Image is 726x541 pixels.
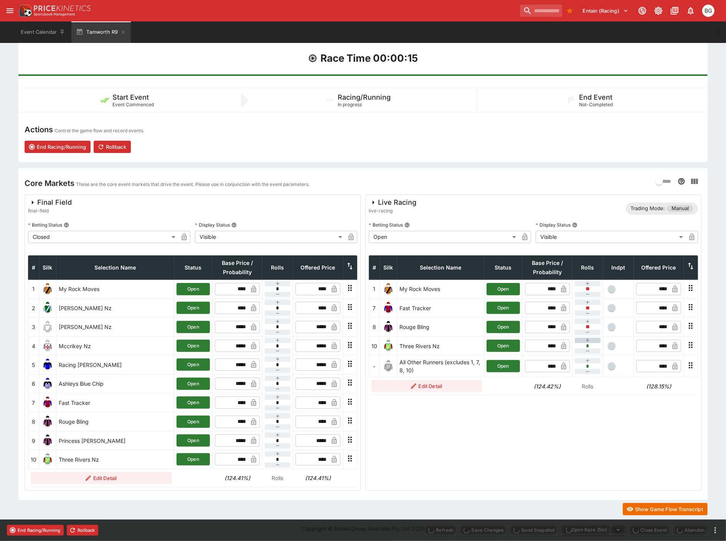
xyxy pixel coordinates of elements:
[603,255,634,280] th: Independent
[484,255,523,280] th: Status
[487,283,520,295] button: Open
[397,355,484,377] td: All Other Runners (excludes 1, 7, 8, 10)
[56,431,174,450] td: Princess [PERSON_NAME]
[177,283,210,295] button: Open
[7,525,64,536] button: End Racing/Running
[382,360,394,372] img: blank-silk.png
[56,374,174,393] td: Ashleys Blue Chip
[382,302,394,314] img: runner 7
[28,299,39,317] td: 2
[67,525,98,536] button: Rollback
[636,382,681,390] h6: (128.15%)
[634,255,684,280] th: Offered Price
[536,231,686,243] div: Visible
[338,102,362,107] span: In progress
[684,4,698,18] button: Notifications
[177,321,210,333] button: Open
[31,472,172,484] button: Edit Detail
[262,255,293,280] th: Rolls
[572,222,577,228] button: Display Status
[17,3,32,18] img: PriceKinetics Logo
[41,416,54,428] img: runner 8
[56,412,174,431] td: Rouge Bling
[41,302,54,314] img: runner 2
[487,340,520,352] button: Open
[578,5,633,17] button: Select Tenant
[265,474,291,482] p: Rolls
[28,336,39,355] td: 4
[41,321,54,333] img: runner 3
[25,125,53,135] h4: Actions
[397,336,484,355] td: Three Rivers Nz
[397,317,484,336] td: Rouge Bling
[195,231,345,243] div: Visible
[700,2,717,19] button: Ben Grimstone
[579,102,613,107] span: Not-Completed
[382,321,394,333] img: runner 8
[561,525,626,535] div: split button
[41,358,54,371] img: runner 5
[369,198,416,207] div: Live Racing
[76,181,310,188] p: These are the core event markets that drive the event. Please use in conjunction with the event p...
[382,340,394,352] img: runner 10
[16,21,70,43] button: Event Calendar
[25,178,74,188] h4: Core Markets
[487,302,520,314] button: Open
[177,434,210,447] button: Open
[177,358,210,371] button: Open
[630,205,665,212] p: Trading Mode:
[64,222,69,228] button: Betting Status
[369,231,519,243] div: Open
[369,299,380,317] td: 7
[177,396,210,409] button: Open
[231,222,237,228] button: Display Status
[3,4,17,18] button: open drawer
[702,5,714,17] div: Ben Grimstone
[711,526,720,535] button: more
[28,207,72,215] span: final-field
[177,416,210,428] button: Open
[668,4,681,18] button: Documentation
[369,222,403,228] p: Betting Status
[397,280,484,298] td: My Rock Moves
[369,355,380,377] td: -
[487,321,520,333] button: Open
[94,141,131,153] button: Rollback
[369,336,380,355] td: 10
[295,474,341,482] h6: (124.41%)
[177,453,210,465] button: Open
[564,5,576,17] button: Bookmarks
[112,102,154,107] span: Event Commenced
[338,93,391,102] h5: Racing/Running
[652,4,665,18] button: Toggle light/dark mode
[28,280,39,298] td: 1
[28,355,39,374] td: 5
[573,255,603,280] th: Rolls
[195,222,230,228] p: Display Status
[56,393,174,412] td: Fast Tracker
[56,317,174,336] td: [PERSON_NAME] Nz
[177,302,210,314] button: Open
[25,141,91,153] button: End Racing/Running
[28,431,39,450] td: 9
[177,340,210,352] button: Open
[575,382,601,390] p: Rolls
[28,198,72,207] div: Final Field
[397,299,484,317] td: Fast Tracker
[54,127,144,135] p: Control the game flow and record events.
[71,21,131,43] button: Tamworth R9
[56,255,174,280] th: Selection Name
[667,205,693,212] span: Manual
[41,396,54,409] img: runner 7
[56,355,174,374] td: Racing [PERSON_NAME]
[293,255,343,280] th: Offered Price
[28,450,39,469] td: 10
[382,283,394,295] img: runner 1
[41,434,54,447] img: runner 9
[39,255,56,280] th: Silk
[28,222,62,228] p: Betting Status
[56,450,174,469] td: Three Rivers Nz
[28,393,39,412] td: 7
[487,360,520,372] button: Open
[369,317,380,336] td: 8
